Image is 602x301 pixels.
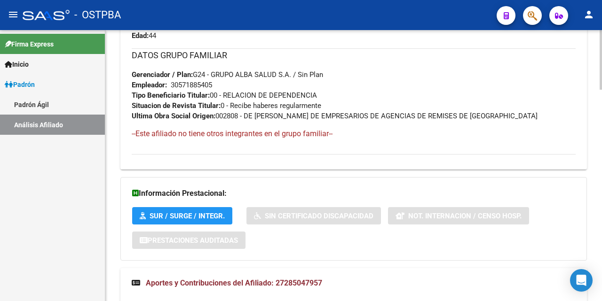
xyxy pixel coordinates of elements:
span: Prestaciones Auditadas [148,236,238,245]
span: Sin Certificado Discapacidad [265,212,373,220]
strong: Ultima Obra Social Origen: [132,112,215,120]
span: 44 [132,31,156,40]
button: SUR / SURGE / INTEGR. [132,207,232,224]
strong: Edad: [132,31,149,40]
button: Not. Internacion / Censo Hosp. [388,207,529,224]
span: Not. Internacion / Censo Hosp. [408,212,522,220]
mat-icon: person [583,9,594,20]
h4: --Este afiliado no tiene otros integrantes en el grupo familiar-- [132,129,576,139]
mat-icon: menu [8,9,19,20]
h3: DATOS GRUPO FAMILIAR [132,49,576,62]
span: 002808 - DE [PERSON_NAME] DE EMPRESARIOS DE AGENCIAS DE REMISES DE [GEOGRAPHIC_DATA] [132,112,538,120]
span: Firma Express [5,39,54,49]
span: SUR / SURGE / INTEGR. [150,212,225,220]
span: 00 - RELACION DE DEPENDENCIA [132,91,317,100]
div: 30571885405 [171,80,212,90]
strong: Tipo Beneficiario Titular: [132,91,210,100]
strong: Situacion de Revista Titular: [132,101,221,110]
span: Aportes y Contribuciones del Afiliado: 27285047957 [146,278,322,287]
strong: Empleador: [132,81,167,89]
span: Padrón [5,79,35,90]
mat-expansion-panel-header: Aportes y Contribuciones del Afiliado: 27285047957 [120,268,587,298]
span: G24 - GRUPO ALBA SALUD S.A. / Sin Plan [132,70,323,79]
span: 0 - Recibe haberes regularmente [132,101,321,110]
button: Prestaciones Auditadas [132,232,246,249]
h3: Información Prestacional: [132,187,575,200]
span: Inicio [5,59,29,69]
span: - OSTPBA [74,5,121,25]
button: Sin Certificado Discapacidad [246,207,381,224]
div: Open Intercom Messenger [570,269,593,292]
strong: Gerenciador / Plan: [132,70,193,79]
